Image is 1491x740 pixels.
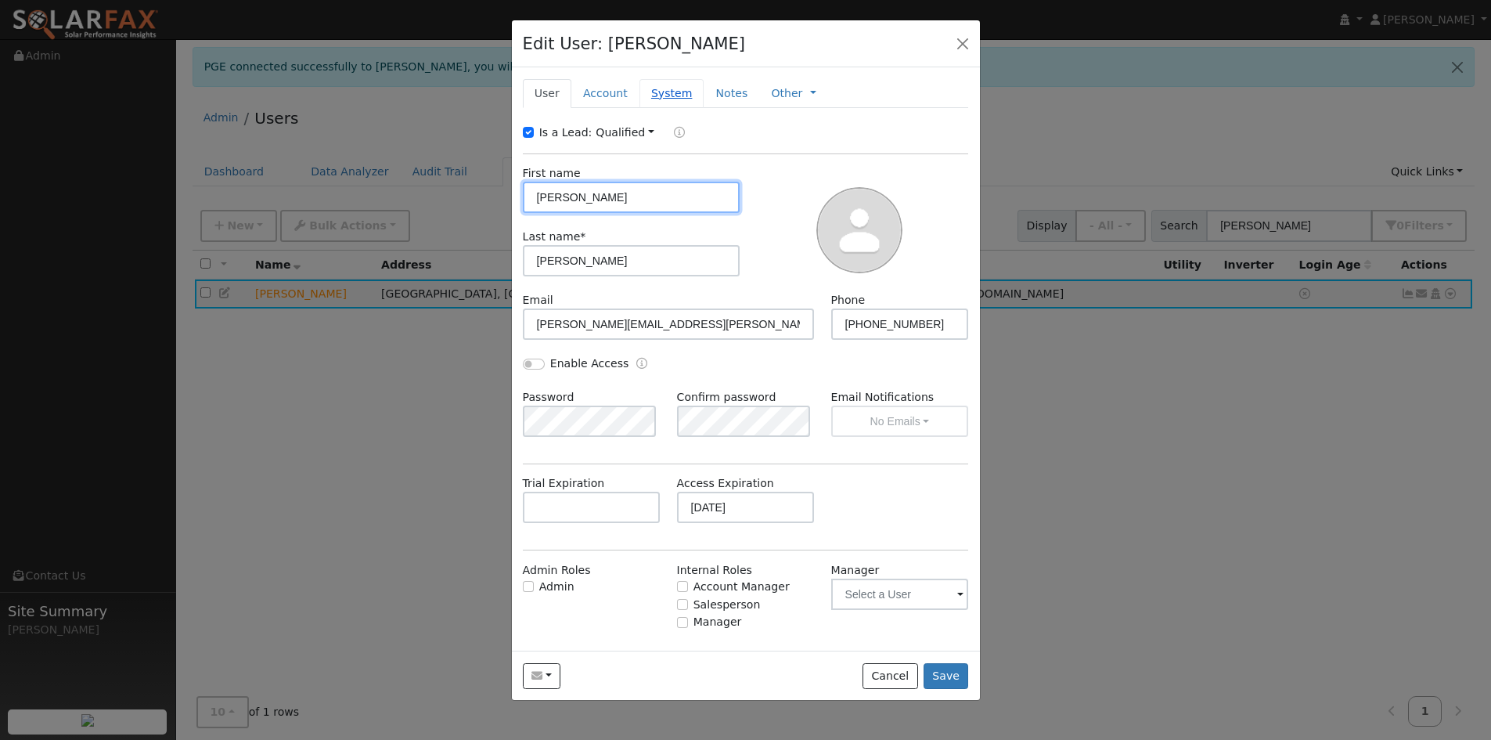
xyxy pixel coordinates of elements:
input: Salesperson [677,599,688,610]
label: Password [523,389,574,406]
h4: Edit User: [PERSON_NAME] [523,31,746,56]
label: Manager [831,562,880,579]
input: Select a User [831,579,969,610]
button: fred.eder@cushwake.com [523,663,561,690]
label: Admin [539,579,574,595]
a: Other [771,85,802,102]
label: Account Manager [693,579,790,595]
label: Internal Roles [677,562,752,579]
label: Phone [831,292,866,309]
a: Qualified [596,126,654,139]
label: Admin Roles [523,562,591,579]
input: Account Manager [677,581,688,592]
a: User [523,79,571,108]
label: Access Expiration [677,475,774,492]
label: Trial Expiration [523,475,605,492]
input: Manager [677,617,688,628]
a: System [639,79,704,108]
label: Manager [693,614,742,630]
label: Salesperson [693,597,761,613]
input: Is a Lead: [523,127,534,138]
a: Account [571,79,639,108]
button: Cancel [863,663,918,690]
label: Email [523,292,553,309]
label: Enable Access [550,356,629,372]
a: Lead [662,125,685,143]
input: Admin [523,581,534,592]
div: Stats [933,648,968,664]
button: Save [924,663,969,690]
label: Is a Lead: [539,125,592,141]
a: Enable Access [636,356,647,374]
label: Confirm password [677,389,776,406]
label: First name [523,165,581,182]
span: Required [580,230,585,243]
a: Notes [704,79,759,108]
label: Email Notifications [831,389,969,406]
label: Last name [523,229,586,245]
